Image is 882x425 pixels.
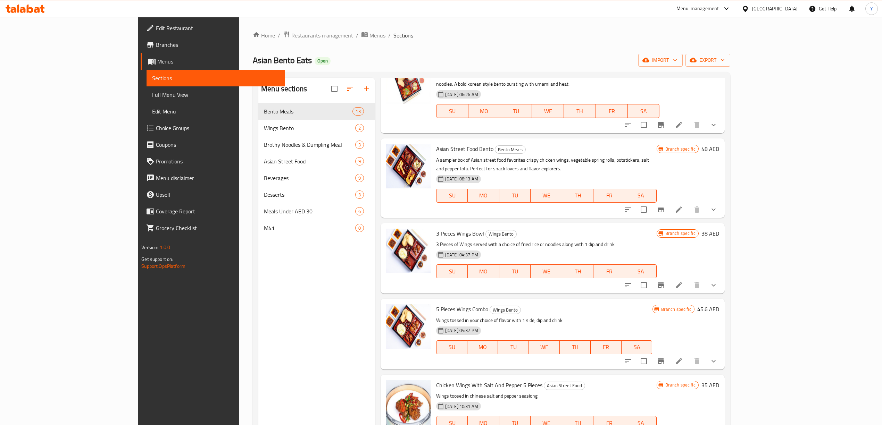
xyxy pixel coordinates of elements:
[436,240,657,249] p: 3 Pieces of Wings served with a choice of fried rice or noodles along with 1 dip and drink
[264,190,355,199] div: Desserts
[264,207,355,215] span: Meals Under AED 30
[356,158,364,165] span: 9
[870,5,873,12] span: Y
[499,264,531,278] button: TU
[356,31,358,40] li: /
[353,108,363,115] span: 13
[355,141,364,149] div: items
[676,5,719,13] div: Menu-management
[264,157,355,165] div: Asian Street Food
[544,382,585,390] div: Asian Street Food
[156,224,280,232] span: Grocery Checklist
[436,392,657,400] p: Wings toosed in chinese salt and pepper seasiong
[675,357,683,365] a: Edit menu item
[253,31,730,40] nav: breadcrumb
[258,186,375,203] div: Desserts3
[283,31,353,40] a: Restaurants management
[141,203,285,220] a: Coverage Report
[498,340,529,354] button: TU
[709,121,718,129] svg: Show Choices
[156,141,280,149] span: Coupons
[258,100,375,239] nav: Menu sections
[147,103,285,120] a: Edit Menu
[439,190,465,201] span: SU
[689,201,705,218] button: delete
[567,106,593,116] span: TH
[685,54,730,67] button: export
[442,176,481,182] span: [DATE] 08:13 AM
[264,124,355,132] div: Wings Bento
[675,205,683,214] a: Edit menu item
[147,70,285,86] a: Sections
[531,189,562,203] button: WE
[593,264,625,278] button: FR
[468,189,499,203] button: MO
[562,189,594,203] button: TH
[355,224,364,232] div: items
[386,60,431,104] img: Korean Gochujang Stir Fry Bento
[152,107,280,116] span: Edit Menu
[636,278,651,292] span: Select to update
[490,306,521,314] div: Wings Bento
[152,91,280,99] span: Full Menu View
[356,225,364,231] span: 0
[701,229,719,238] h6: 38 AED
[258,170,375,186] div: Beverages9
[562,264,594,278] button: TH
[264,141,355,149] div: Brothy Noodles & Dumpling Meal
[689,277,705,294] button: delete
[352,107,364,116] div: items
[705,353,722,369] button: show more
[156,41,280,49] span: Branches
[638,54,683,67] button: import
[624,342,650,352] span: SA
[291,31,353,40] span: Restaurants management
[596,104,628,118] button: FR
[141,186,285,203] a: Upsell
[442,403,481,410] span: [DATE] 10:31 AM
[141,136,285,153] a: Coupons
[264,224,355,232] span: M41
[652,201,669,218] button: Branch-specific-item
[141,120,285,136] a: Choice Groups
[439,342,465,352] span: SU
[156,190,280,199] span: Upsell
[258,136,375,153] div: Brothy Noodles & Dumpling Meal3
[485,230,517,238] div: Wings Bento
[628,266,654,277] span: SA
[156,157,280,165] span: Promotions
[141,36,285,53] a: Branches
[752,5,798,12] div: [GEOGRAPHIC_DATA]
[628,190,654,201] span: SA
[636,118,651,132] span: Select to update
[675,121,683,129] a: Edit menu item
[141,20,285,36] a: Edit Restaurant
[355,157,364,165] div: items
[644,56,677,65] span: import
[436,228,484,239] span: 3 Pieces Wings Bowl
[709,205,718,214] svg: Show Choices
[620,353,636,369] button: sort-choices
[258,203,375,220] div: Meals Under AED 306
[160,243,170,252] span: 1.0.0
[439,266,465,277] span: SU
[652,277,669,294] button: Branch-specific-item
[709,357,718,365] svg: Show Choices
[315,58,331,64] span: Open
[436,144,493,154] span: Asian Street Food Bento
[495,145,526,154] div: Bento Meals
[436,340,467,354] button: SU
[503,106,529,116] span: TU
[258,120,375,136] div: Wings Bento2
[264,107,352,116] span: Bento Meals
[596,190,622,201] span: FR
[620,277,636,294] button: sort-choices
[356,192,364,198] span: 3
[436,104,468,118] button: SU
[436,189,468,203] button: SU
[620,201,636,218] button: sort-choices
[356,208,364,215] span: 6
[436,380,542,390] span: Chicken Wings With Salt And Pepper 5 Pieces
